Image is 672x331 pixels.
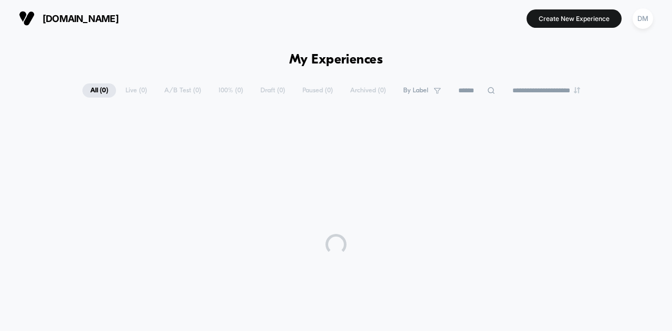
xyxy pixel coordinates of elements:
[82,83,116,98] span: All ( 0 )
[403,87,428,94] span: By Label
[633,8,653,29] div: DM
[289,52,383,68] h1: My Experiences
[629,8,656,29] button: DM
[19,10,35,26] img: Visually logo
[527,9,622,28] button: Create New Experience
[574,87,580,93] img: end
[16,10,122,27] button: [DOMAIN_NAME]
[43,13,119,24] span: [DOMAIN_NAME]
